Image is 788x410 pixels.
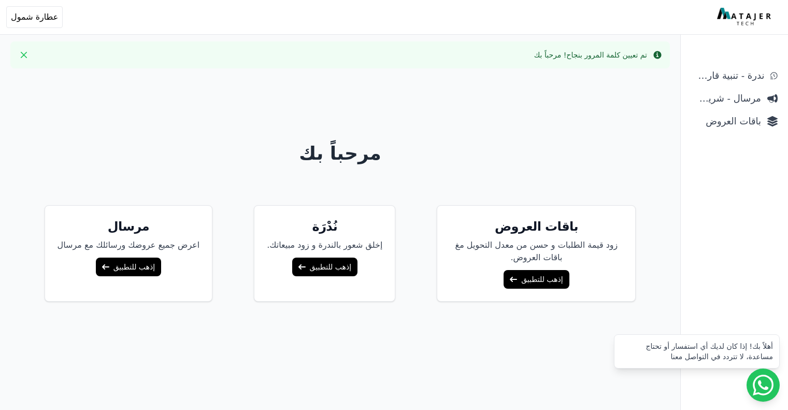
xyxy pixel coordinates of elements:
[691,91,761,106] span: مرسال - شريط دعاية
[504,270,569,289] a: إذهب للتطبيق
[534,50,647,60] div: تم تعيين كلمة المرور بنجاح! مرحباً بك
[58,239,200,251] p: اعرض جميع عروضك ورسائلك مع مرسال
[6,6,63,28] button: عطارة شمول
[292,258,357,276] a: إذهب للتطبيق
[58,218,200,235] h5: مرسال
[621,341,773,362] div: أهلاً بك! إذا كان لديك أي استفسار أو تحتاج مساعدة، لا تتردد في التواصل معنا
[691,68,764,83] span: ندرة - تنبية قارب علي النفاذ
[450,218,623,235] h5: باقات العروض
[16,47,32,63] button: Close
[11,11,58,23] span: عطارة شمول
[450,239,623,264] p: زود قيمة الطلبات و حسن من معدل التحويل مغ باقات العروض.
[267,218,382,235] h5: نُدْرَة
[717,8,773,26] img: MatajerTech Logo
[96,258,161,276] a: إذهب للتطبيق
[691,114,761,129] span: باقات العروض
[267,239,382,251] p: إخلق شعور بالندرة و زود مبيعاتك.
[9,143,672,164] h1: مرحباً بك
